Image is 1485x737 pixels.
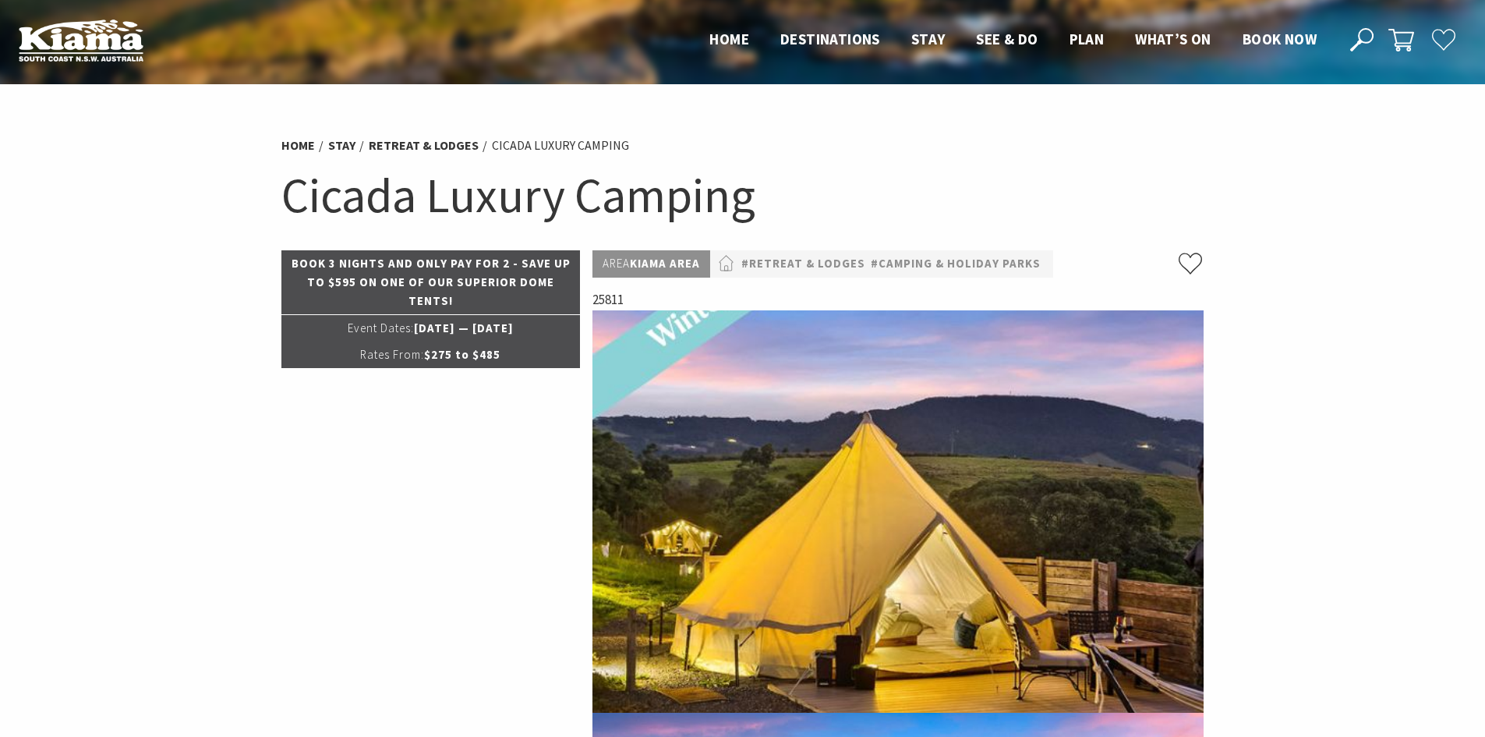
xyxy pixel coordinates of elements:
p: Kiama Area [592,250,710,278]
a: What’s On [1135,30,1211,50]
span: Plan [1070,30,1105,48]
span: See & Do [976,30,1038,48]
span: Stay [911,30,946,48]
a: Home [709,30,749,50]
a: #Camping & Holiday Parks [871,254,1041,274]
a: #Retreat & Lodges [741,254,865,274]
a: Stay [911,30,946,50]
a: Stay [328,137,355,154]
p: Book 3 nights and only pay for 2 - save up to $595 on one of our superior dome tents! [281,250,581,314]
h1: Cicada Luxury Camping [281,164,1204,227]
img: Kiama Logo [19,19,143,62]
span: Destinations [780,30,880,48]
span: Book now [1243,30,1317,48]
a: Plan [1070,30,1105,50]
a: Destinations [780,30,880,50]
a: Home [281,137,315,154]
p: $275 to $485 [281,342,581,368]
span: Area [603,256,630,271]
nav: Main Menu [694,27,1332,53]
p: [DATE] — [DATE] [281,315,581,342]
a: See & Do [976,30,1038,50]
span: Home [709,30,749,48]
a: Retreat & Lodges [369,137,479,154]
a: Book now [1243,30,1317,50]
span: Event Dates: [348,321,414,335]
span: What’s On [1135,30,1211,48]
span: Rates From: [360,347,424,362]
li: Cicada Luxury Camping [492,136,629,156]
